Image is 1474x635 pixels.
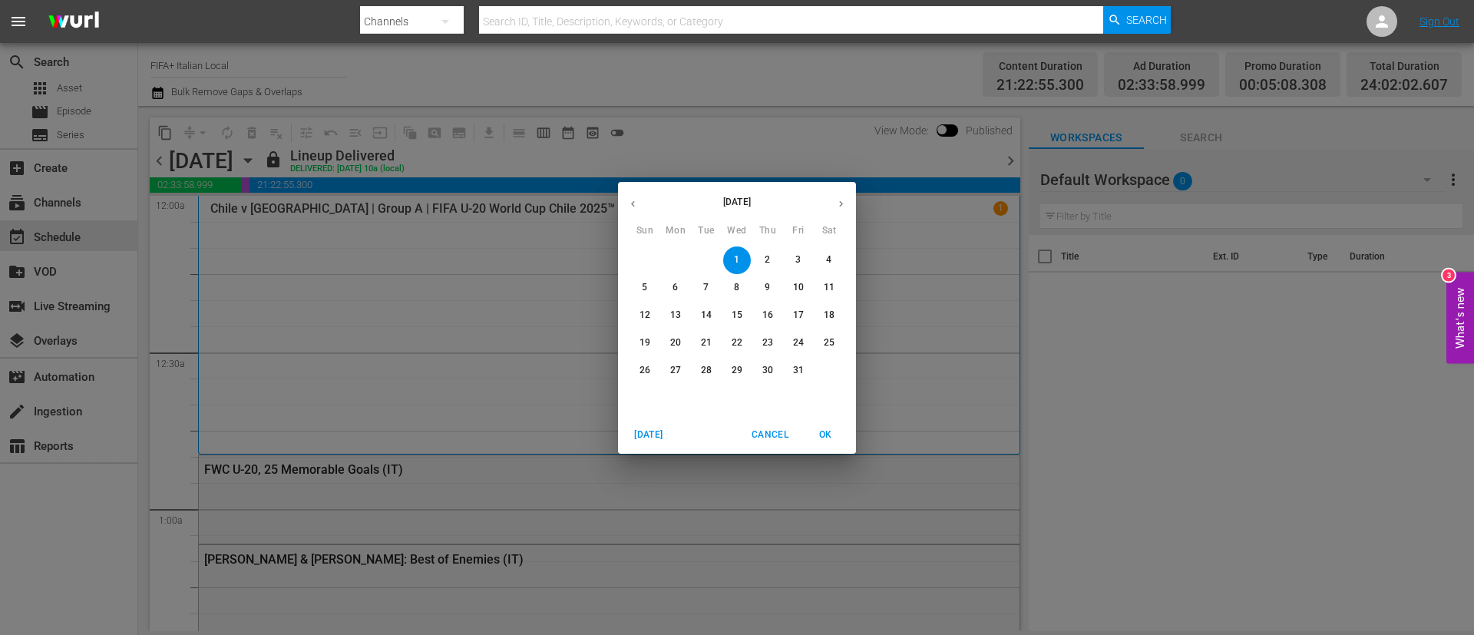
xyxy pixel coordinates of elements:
[640,336,650,349] p: 19
[631,329,659,357] button: 19
[824,281,834,294] p: 11
[793,336,804,349] p: 24
[732,364,742,377] p: 29
[692,302,720,329] button: 14
[754,274,782,302] button: 9
[754,357,782,385] button: 30
[795,253,801,266] p: 3
[765,253,770,266] p: 2
[723,329,751,357] button: 22
[670,364,681,377] p: 27
[692,223,720,239] span: Tue
[9,12,28,31] span: menu
[631,357,659,385] button: 26
[793,281,804,294] p: 10
[624,422,673,448] button: [DATE]
[1126,6,1167,34] span: Search
[732,309,742,322] p: 15
[752,427,788,443] span: Cancel
[785,246,812,274] button: 3
[662,223,689,239] span: Mon
[754,246,782,274] button: 2
[701,336,712,349] p: 21
[785,223,812,239] span: Fri
[662,302,689,329] button: 13
[723,302,751,329] button: 15
[701,309,712,322] p: 14
[815,329,843,357] button: 25
[762,336,773,349] p: 23
[815,246,843,274] button: 4
[701,364,712,377] p: 28
[785,274,812,302] button: 10
[754,223,782,239] span: Thu
[793,364,804,377] p: 31
[824,309,834,322] p: 18
[703,281,709,294] p: 7
[815,274,843,302] button: 11
[762,364,773,377] p: 30
[815,302,843,329] button: 18
[692,329,720,357] button: 21
[631,223,659,239] span: Sun
[734,281,739,294] p: 8
[793,309,804,322] p: 17
[745,422,795,448] button: Cancel
[648,195,826,209] p: [DATE]
[640,309,650,322] p: 12
[631,274,659,302] button: 5
[723,274,751,302] button: 8
[670,309,681,322] p: 13
[807,427,844,443] span: OK
[692,274,720,302] button: 7
[642,281,647,294] p: 5
[785,329,812,357] button: 24
[723,223,751,239] span: Wed
[785,302,812,329] button: 17
[670,336,681,349] p: 20
[824,336,834,349] p: 25
[815,223,843,239] span: Sat
[1419,15,1459,28] a: Sign Out
[801,422,850,448] button: OK
[1443,269,1455,281] div: 3
[640,364,650,377] p: 26
[630,427,667,443] span: [DATE]
[1446,272,1474,363] button: Open Feedback Widget
[723,357,751,385] button: 29
[692,357,720,385] button: 28
[762,309,773,322] p: 16
[732,336,742,349] p: 22
[826,253,831,266] p: 4
[754,329,782,357] button: 23
[662,357,689,385] button: 27
[662,329,689,357] button: 20
[765,281,770,294] p: 9
[673,281,678,294] p: 6
[723,246,751,274] button: 1
[734,253,739,266] p: 1
[754,302,782,329] button: 16
[631,302,659,329] button: 12
[662,274,689,302] button: 6
[37,4,111,40] img: ans4CAIJ8jUAAAAAAAAAAAAAAAAAAAAAAAAgQb4GAAAAAAAAAAAAAAAAAAAAAAAAJMjXAAAAAAAAAAAAAAAAAAAAAAAAgAT5G...
[785,357,812,385] button: 31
